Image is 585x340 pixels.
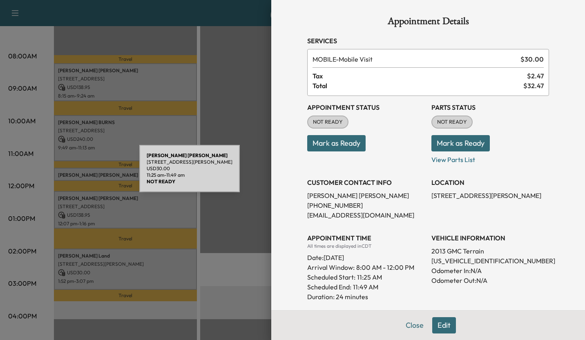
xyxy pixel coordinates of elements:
[431,246,549,256] p: 2013 GMC Terrain
[307,178,425,187] h3: CUSTOMER CONTACT INFO
[307,16,549,29] h1: Appointment Details
[431,191,549,200] p: [STREET_ADDRESS][PERSON_NAME]
[307,36,549,46] h3: Services
[353,282,378,292] p: 11:49 AM
[313,71,527,81] span: Tax
[400,317,429,333] button: Close
[523,81,544,91] span: $ 32.47
[307,262,425,272] p: Arrival Window:
[431,151,549,164] p: View Parts List
[520,54,544,64] span: $ 30.00
[147,159,232,165] p: [STREET_ADDRESS][PERSON_NAME]
[431,135,490,151] button: Mark as Ready
[308,118,348,126] span: NOT READY
[307,292,425,302] p: Duration: 24 minutes
[431,266,549,276] p: Odometer In: N/A
[307,233,425,243] h3: APPOINTMENT TIME
[431,178,549,187] h3: LOCATION
[147,165,232,172] p: USD 30.00
[307,191,425,200] p: [PERSON_NAME] [PERSON_NAME]
[357,272,382,282] p: 11:25 AM
[431,276,549,285] p: Odometer Out: N/A
[307,102,425,112] h3: Appointment Status
[431,233,549,243] h3: VEHICLE INFORMATION
[313,54,517,64] span: Mobile Visit
[527,71,544,81] span: $ 2.47
[313,81,523,91] span: Total
[431,102,549,112] h3: Parts Status
[307,272,355,282] p: Scheduled Start:
[432,118,472,126] span: NOT READY
[307,282,351,292] p: Scheduled End:
[307,249,425,262] div: Date: [DATE]
[431,256,549,266] p: [US_VEHICLE_IDENTIFICATION_NUMBER]
[307,135,366,151] button: Mark as Ready
[356,262,414,272] span: 8:00 AM - 12:00 PM
[307,200,425,210] p: [PHONE_NUMBER]
[307,243,425,249] div: All times are displayed in CDT
[147,172,232,178] p: 11:25 am - 11:49 am
[147,178,175,184] b: NOT READY
[307,210,425,220] p: [EMAIL_ADDRESS][DOMAIN_NAME]
[147,152,228,158] b: [PERSON_NAME] [PERSON_NAME]
[432,317,456,333] button: Edit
